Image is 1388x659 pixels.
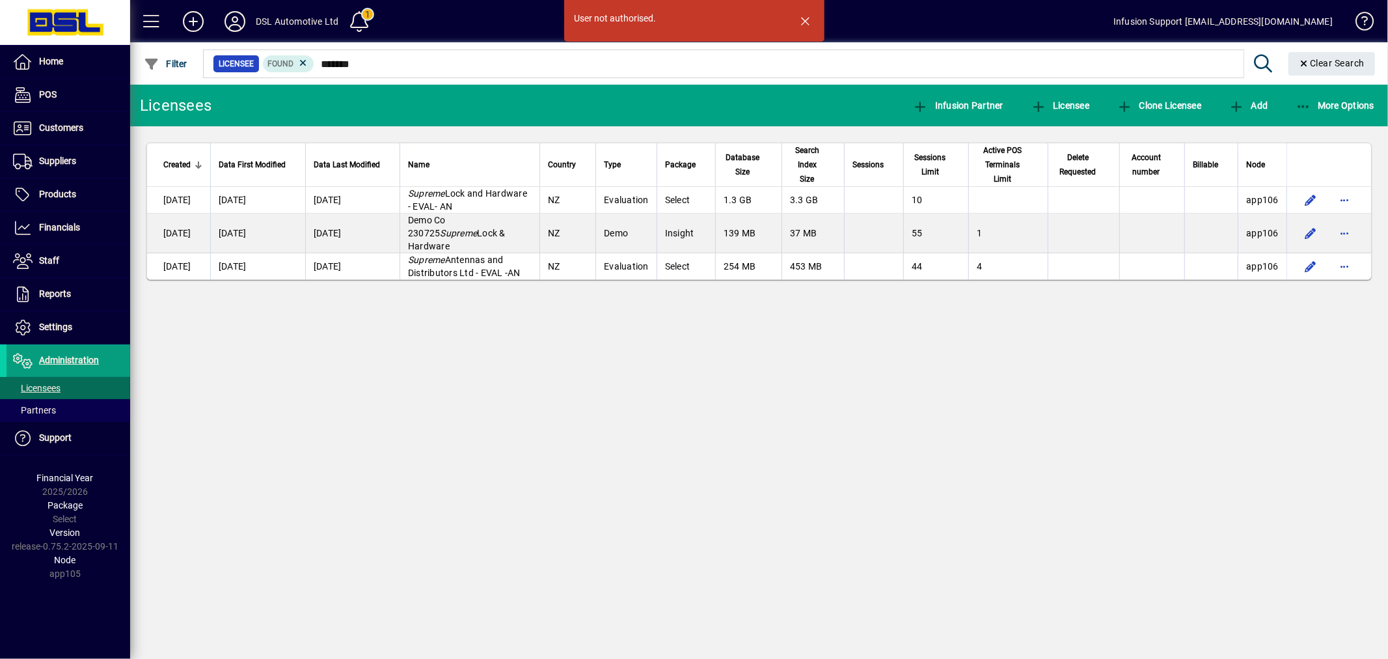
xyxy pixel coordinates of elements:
[55,555,76,565] span: Node
[408,158,532,172] div: Name
[657,214,715,253] td: Insight
[263,55,314,72] mat-chip: Found Status: Found
[790,143,836,186] div: Search Index Size
[39,355,99,365] span: Administration
[1288,52,1376,76] button: Clear
[852,158,895,172] div: Sessions
[595,187,657,214] td: Evaluation
[604,158,621,172] span: Type
[903,214,968,253] td: 55
[1193,158,1230,172] div: Billable
[665,158,707,172] div: Package
[7,112,130,145] a: Customers
[147,187,210,214] td: [DATE]
[13,383,61,393] span: Licensees
[548,158,576,172] span: Country
[1027,94,1093,117] button: Licensee
[39,156,76,166] span: Suppliers
[909,94,1007,117] button: Infusion Partner
[219,158,286,172] span: Data First Modified
[39,288,71,299] span: Reports
[548,158,588,172] div: Country
[37,473,94,483] span: Financial Year
[1300,256,1321,277] button: Edit
[214,10,256,33] button: Profile
[163,158,202,172] div: Created
[1056,150,1099,179] span: Delete Requested
[144,59,187,69] span: Filter
[172,10,214,33] button: Add
[50,527,81,538] span: Version
[1300,223,1321,244] button: Edit
[39,89,57,100] span: POS
[1334,189,1355,210] button: More options
[305,214,400,253] td: [DATE]
[39,122,83,133] span: Customers
[7,178,130,211] a: Products
[1300,189,1321,210] button: Edit
[408,255,445,265] em: Supreme
[539,187,595,214] td: NZ
[790,143,824,186] span: Search Index Size
[724,150,762,179] span: Database Size
[912,150,949,179] span: Sessions Limit
[968,253,1048,279] td: 4
[665,158,696,172] span: Package
[1334,223,1355,244] button: More options
[1292,94,1378,117] button: More Options
[539,253,595,279] td: NZ
[539,214,595,253] td: NZ
[782,187,844,214] td: 3.3 GB
[256,11,338,32] div: DSL Automotive Ltd
[210,187,305,214] td: [DATE]
[163,158,191,172] span: Created
[408,255,521,278] span: Antennas and Distributors Ltd - EVAL -AN
[314,158,380,172] span: Data Last Modified
[852,158,884,172] span: Sessions
[7,377,130,399] a: Licensees
[7,46,130,78] a: Home
[408,215,506,251] span: Demo Co 230725 Lock & Hardware
[268,59,294,68] span: Found
[715,253,782,279] td: 254 MB
[48,500,83,511] span: Package
[912,100,1003,111] span: Infusion Partner
[604,158,649,172] div: Type
[39,222,80,232] span: Financials
[7,245,130,277] a: Staff
[715,214,782,253] td: 139 MB
[147,253,210,279] td: [DATE]
[408,188,527,212] span: Lock and Hardware - EVAL- AN
[1299,58,1365,68] span: Clear Search
[7,145,130,178] a: Suppliers
[1246,158,1279,172] div: Node
[314,158,392,172] div: Data Last Modified
[657,187,715,214] td: Select
[210,214,305,253] td: [DATE]
[657,253,715,279] td: Select
[977,143,1040,186] div: Active POS Terminals Limit
[408,188,445,199] em: Supreme
[1246,228,1279,238] span: app106.prod.infusionbusinesssoftware.com
[1246,195,1279,205] span: app106.prod.infusionbusinesssoftware.com
[7,311,130,344] a: Settings
[39,432,72,443] span: Support
[1334,256,1355,277] button: More options
[1113,94,1204,117] button: Clone Licensee
[1246,261,1279,272] span: app106.prod.infusionbusinesssoftware.com
[595,253,657,279] td: Evaluation
[141,52,191,76] button: Filter
[1113,11,1333,32] div: Infusion Support [EMAIL_ADDRESS][DOMAIN_NAME]
[39,56,63,66] span: Home
[977,143,1028,186] span: Active POS Terminals Limit
[408,158,429,172] span: Name
[210,253,305,279] td: [DATE]
[305,253,400,279] td: [DATE]
[782,253,844,279] td: 453 MB
[968,214,1048,253] td: 1
[1193,158,1218,172] span: Billable
[1128,150,1177,179] div: Account number
[441,228,478,238] em: Supreme
[39,255,59,266] span: Staff
[13,405,56,415] span: Partners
